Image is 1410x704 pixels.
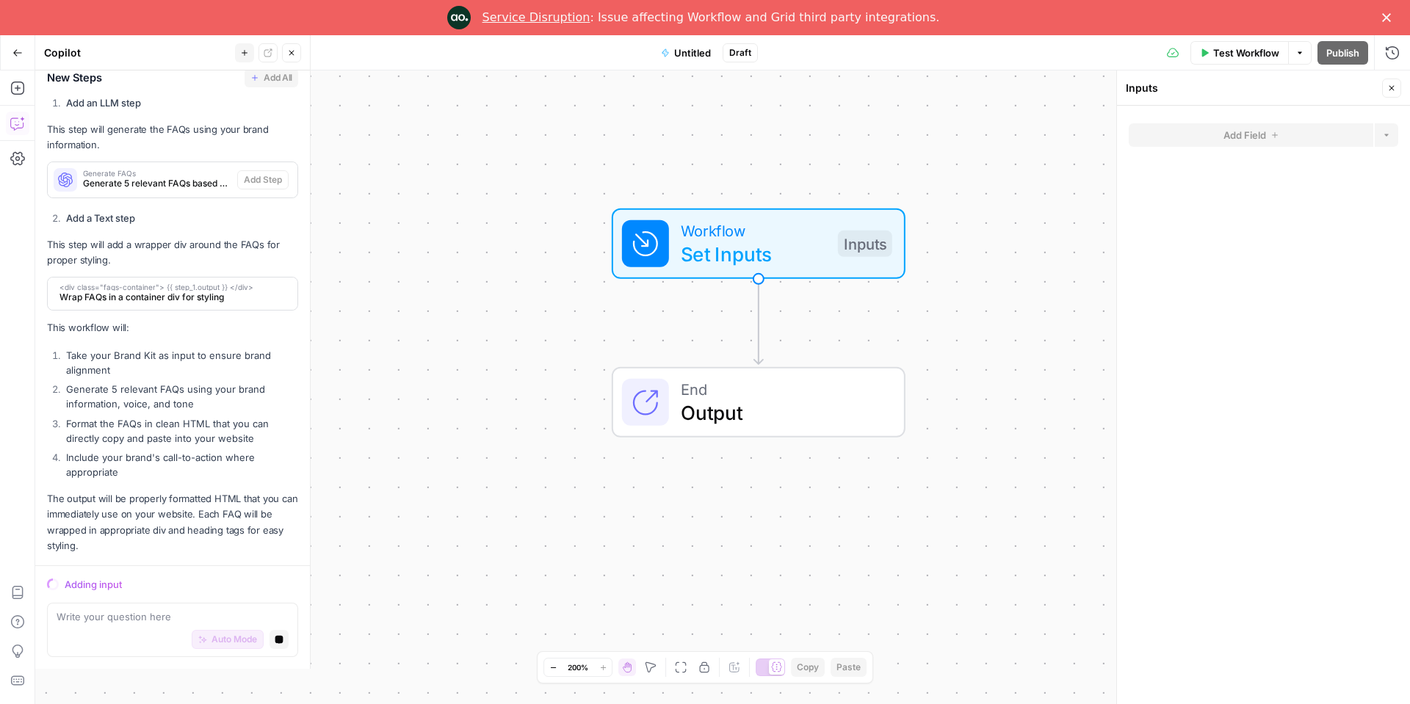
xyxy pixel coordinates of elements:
p: This workflow will: [47,320,298,335]
li: Format the FAQs in clean HTML that you can directly copy and paste into your website [62,416,298,446]
p: The output will be properly formatted HTML that you can immediately use on your website. Each FAQ... [47,491,298,554]
span: Auto Mode [211,633,257,646]
span: Publish [1326,46,1359,60]
div: Inputs [1126,81,1378,95]
h3: New Steps [47,68,298,87]
span: Add All [264,71,292,84]
span: Add Step [244,173,282,186]
span: Workflow [681,219,826,242]
div: Close [1382,13,1397,22]
button: Paste [831,658,867,677]
span: <div class="faqs-container"> {{ step_1.output }} </div> [59,283,283,291]
strong: Add a Text step [66,212,135,224]
button: Test Workflow [1190,41,1288,65]
button: Add Field [1129,123,1373,147]
span: Add Field [1223,128,1266,142]
g: Edge from start to end [754,279,763,364]
a: Service Disruption [482,10,590,24]
li: Take your Brand Kit as input to ensure brand alignment [62,348,298,377]
span: 200% [568,661,588,673]
li: Include your brand's call-to-action where appropriate [62,450,298,479]
span: Test Workflow [1213,46,1279,60]
span: Generate 5 relevant FAQs based on brand information [83,177,231,190]
button: Untitled [652,41,720,65]
span: Draft [729,46,751,59]
div: Copilot [44,46,231,60]
span: Output [681,398,881,427]
div: : Issue affecting Workflow and Grid third party integrations. [482,10,940,25]
span: Set Inputs [681,239,826,269]
button: Copy [791,658,825,677]
p: This step will generate the FAQs using your brand information. [47,122,298,153]
strong: Add an LLM step [66,97,141,109]
div: Inputs [838,231,892,257]
div: EndOutput [531,367,986,438]
span: Generate FAQs [83,170,231,177]
button: Publish [1317,41,1368,65]
span: Copy [797,661,819,674]
button: Auto Mode [192,630,264,649]
div: Adding input [65,577,298,592]
button: Add All [245,68,298,87]
span: Paste [836,661,861,674]
span: End [681,377,881,401]
div: WorkflowSet InputsInputs [531,208,986,279]
img: Profile image for Engineering [447,6,471,29]
button: Add Step [237,170,289,189]
span: Untitled [674,46,711,60]
li: Generate 5 relevant FAQs using your brand information, voice, and tone [62,382,298,411]
p: This step will add a wrapper div around the FAQs for proper styling. [47,237,298,268]
span: Wrap FAQs in a container div for styling [59,291,283,304]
